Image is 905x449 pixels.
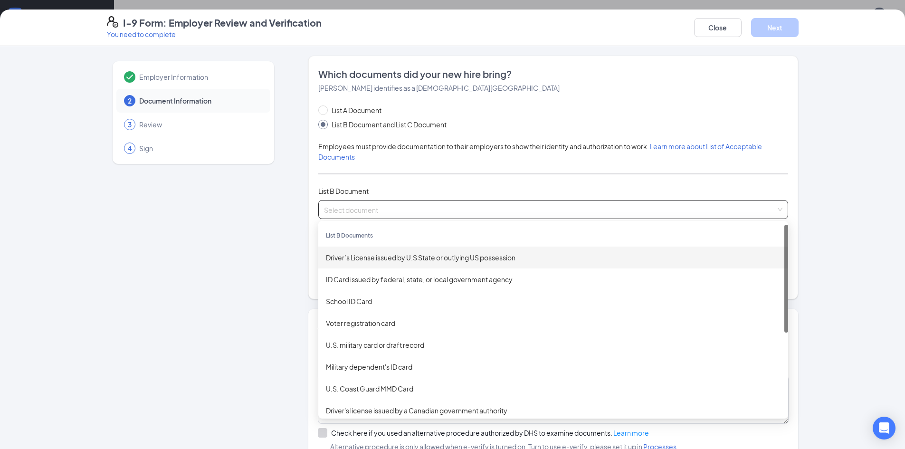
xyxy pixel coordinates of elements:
[326,383,781,394] div: U.S. Coast Guard MMD Card
[873,417,895,439] div: Open Intercom Messenger
[318,67,788,81] span: Which documents did your new hire bring?
[139,96,261,105] span: Document Information
[139,120,261,129] span: Review
[318,187,369,195] span: List B Document
[326,296,781,306] div: School ID Card
[326,340,781,350] div: U.S. military card or draft record
[139,72,261,82] span: Employer Information
[328,119,450,130] span: List B Document and List C Document
[124,71,135,83] svg: Checkmark
[694,18,742,37] button: Close
[331,428,649,438] div: Check here if you used an alternative procedure authorized by DHS to examine documents.
[128,143,132,153] span: 4
[318,348,769,367] span: Provide all notes relating employment authorization stamps or receipts, extensions, additional do...
[326,318,781,328] div: Voter registration card
[613,429,649,437] a: Learn more
[318,84,560,92] span: [PERSON_NAME] identifies as a [DEMOGRAPHIC_DATA][GEOGRAPHIC_DATA]
[318,142,762,161] span: Employees must provide documentation to their employers to show their identity and authorization ...
[328,105,385,115] span: List A Document
[139,143,261,153] span: Sign
[318,319,421,331] span: Additional information
[107,16,118,28] svg: FormI9EVerifyIcon
[326,362,781,372] div: Military dependent's ID card
[326,232,373,239] span: List B Documents
[326,252,781,263] div: Driver’s License issued by U.S State or outlying US possession
[326,405,781,416] div: Driver's license issued by a Canadian government authority
[128,120,132,129] span: 3
[326,274,781,285] div: ID Card issued by federal, state, or local government agency
[107,29,322,39] p: You need to complete
[123,16,322,29] h4: I-9 Form: Employer Review and Verification
[128,96,132,105] span: 2
[751,18,799,37] button: Next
